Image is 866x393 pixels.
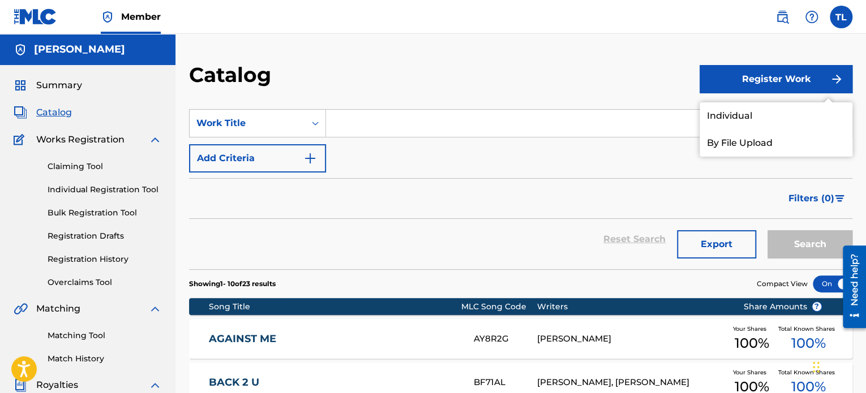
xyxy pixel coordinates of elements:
[48,253,162,265] a: Registration History
[148,133,162,146] img: expand
[48,277,162,288] a: Overclaims Tool
[189,144,326,172] button: Add Criteria
[744,301,822,313] span: Share Amounts
[805,10,818,24] img: help
[209,376,458,389] a: BACK 2 U
[14,133,28,146] img: Works Registration
[809,339,866,393] iframe: Chat Widget
[788,192,834,205] span: Filters ( 0 )
[700,102,852,129] a: Individual
[474,332,537,346] div: AY8R2G
[830,72,843,86] img: f7272a7cc735f4ea7f67.svg
[834,241,866,332] iframe: Resource Center
[782,184,852,213] button: Filters (0)
[36,79,82,92] span: Summary
[733,325,771,333] span: Your Shares
[733,368,771,377] span: Your Shares
[474,376,537,389] div: BF71AL
[209,332,458,346] a: AGAINST ME
[148,378,162,392] img: expand
[36,106,72,119] span: Catalog
[14,302,28,316] img: Matching
[778,325,839,333] span: Total Known Shares
[14,378,27,392] img: Royalties
[461,301,537,313] div: MLC Song Code
[735,333,769,353] span: 100 %
[189,279,276,289] p: Showing 1 - 10 of 23 results
[771,6,794,28] a: Public Search
[677,230,756,258] button: Export
[48,161,162,172] a: Claiming Tool
[757,279,808,289] span: Compact View
[48,184,162,196] a: Individual Registration Tool
[830,6,852,28] div: User Menu
[835,195,844,202] img: filter
[121,10,161,23] span: Member
[14,106,72,119] a: CatalogCatalog
[775,10,789,24] img: search
[148,302,162,316] img: expand
[537,301,726,313] div: Writers
[778,368,839,377] span: Total Known Shares
[189,62,277,88] h2: Catalog
[537,332,726,346] div: [PERSON_NAME]
[36,133,125,146] span: Works Registration
[189,109,852,269] form: Search Form
[36,378,78,392] span: Royalties
[813,350,820,384] div: Drag
[36,302,80,316] span: Matching
[812,302,821,311] span: ?
[14,43,27,57] img: Accounts
[537,376,726,389] div: [PERSON_NAME], [PERSON_NAME]
[800,6,823,28] div: Help
[14,79,27,92] img: Summary
[196,116,298,130] div: Work Title
[700,65,852,93] button: Register Work
[101,10,114,24] img: Top Rightsholder
[700,129,852,157] a: By File Upload
[303,152,317,165] img: 9d2ae6d4665cec9f34b9.svg
[209,301,461,313] div: Song Title
[14,79,82,92] a: SummarySummary
[791,333,826,353] span: 100 %
[48,207,162,219] a: Bulk Registration Tool
[48,330,162,342] a: Matching Tool
[48,230,162,242] a: Registration Drafts
[34,43,125,56] h5: Tyler Leggat
[48,353,162,365] a: Match History
[14,8,57,25] img: MLC Logo
[14,106,27,119] img: Catalog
